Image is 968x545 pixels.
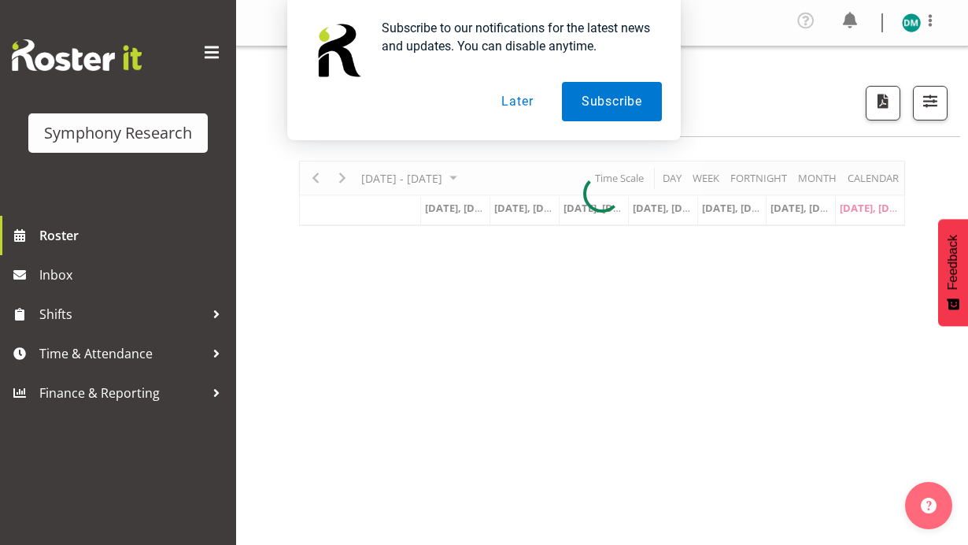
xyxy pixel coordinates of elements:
img: notification icon [306,19,369,82]
span: Shifts [39,302,205,326]
button: Feedback - Show survey [938,219,968,326]
span: Inbox [39,263,228,287]
span: Roster [39,224,228,247]
span: Feedback [946,235,960,290]
span: Time & Attendance [39,342,205,365]
button: Subscribe [562,82,662,121]
button: Later [482,82,552,121]
div: Subscribe to our notifications for the latest news and updates. You can disable anytime. [369,19,662,55]
span: Finance & Reporting [39,381,205,405]
img: help-xxl-2.png [921,498,937,513]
